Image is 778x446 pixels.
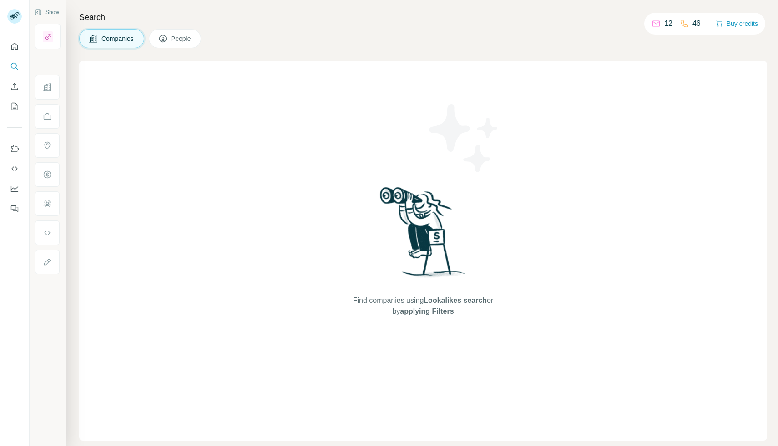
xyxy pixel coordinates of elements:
p: 12 [664,18,672,29]
button: Enrich CSV [7,78,22,95]
button: Show [28,5,66,19]
img: Surfe Illustration - Woman searching with binoculars [376,185,470,286]
button: My lists [7,98,22,115]
span: Companies [101,34,135,43]
span: Find companies using or by [350,295,496,317]
span: applying Filters [400,307,454,315]
span: Lookalikes search [424,296,487,304]
img: Surfe Illustration - Stars [423,97,505,179]
button: Use Surfe on LinkedIn [7,140,22,157]
button: Use Surfe API [7,160,22,177]
button: Search [7,58,22,75]
button: Feedback [7,200,22,217]
button: Dashboard [7,180,22,197]
button: Quick start [7,38,22,55]
button: Buy credits [716,17,758,30]
p: 46 [692,18,701,29]
span: People [171,34,192,43]
h4: Search [79,11,767,24]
